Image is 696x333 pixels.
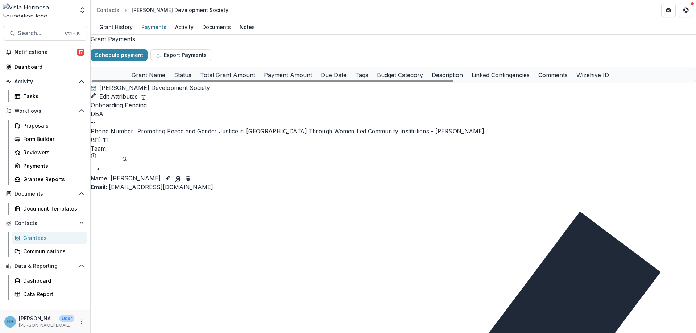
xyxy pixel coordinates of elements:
p: [PERSON_NAME] [19,315,57,322]
div: Grant Name [127,67,170,83]
a: Go to contact [175,174,181,183]
button: More [77,317,86,326]
div: Grant History [96,22,136,32]
div: Tasks [23,92,82,100]
span: Search... [18,30,61,37]
a: Payments [12,160,87,172]
div: -- [91,118,696,127]
div: Comments [534,67,572,83]
span: Workflows [14,108,76,114]
span: Phone Number [91,127,133,136]
div: Linked Contingencies [467,71,534,79]
div: Description [427,67,467,83]
button: Notifications17 [3,46,87,58]
div: Documents [199,22,234,32]
a: Communications [12,245,87,257]
h2: Grant Payments [91,35,135,43]
a: Notes [237,20,258,34]
span: Name : [91,175,109,182]
div: Due Date [316,71,351,79]
div: Linked Contingencies [467,67,534,83]
a: Grant History [96,20,136,34]
div: Payments [138,22,169,32]
div: Due Date [316,67,351,83]
div: Wizehive ID [572,67,613,83]
div: Budget Category [373,67,427,83]
a: Grantee Reports [12,173,87,185]
div: Ctrl + K [63,29,81,37]
span: DBA [91,109,103,118]
div: Total Grant Amount [196,71,260,79]
button: Open Activity [3,76,87,87]
a: Reviewers [12,146,87,158]
span: Activity [14,79,76,85]
div: Document Templates [23,205,82,212]
img: Vista Hermosa Foundation logo [3,3,74,17]
a: Payments [138,20,169,34]
div: Payment Amount [260,67,316,83]
div: Proposals [23,122,82,129]
div: (91) 11 [91,136,696,144]
a: Data Report [12,288,87,300]
button: Edit [163,174,172,183]
button: Open Data & Reporting [3,260,87,272]
p: User [59,315,74,322]
button: Get Help [679,3,693,17]
div: Tags [351,71,373,79]
a: Document Templates [12,203,87,215]
button: Open Workflows [3,105,87,117]
div: Form Builder [23,135,82,143]
div: Comments [534,71,572,79]
button: Edit Attributes [91,92,138,101]
div: [PERSON_NAME] Development Society [132,6,228,14]
div: Data Report [23,290,82,298]
span: Notifications [14,49,77,55]
div: Payments [23,162,82,170]
h2: [PERSON_NAME] Development Society [99,83,210,92]
a: Documents [199,20,234,34]
div: Dashboard [23,277,82,284]
button: Delete [141,92,146,101]
div: Status [170,71,196,79]
div: Hannah Roosendaal [7,319,13,324]
p: [PERSON_NAME][EMAIL_ADDRESS][DOMAIN_NAME] [19,322,74,329]
div: Payment Amount [260,71,316,79]
div: Grantees [23,234,82,242]
a: Dashboard [12,275,87,287]
div: Grant Name [127,71,170,79]
span: Onboarding Pending [91,101,147,109]
div: Total Grant Amount [196,67,260,83]
button: Add [109,155,117,163]
a: Dashboard [3,61,87,73]
a: Tasks [12,90,87,102]
div: Description [427,71,467,79]
button: Search... [3,26,87,41]
div: Status [170,67,196,83]
button: Schedule payment [91,49,148,61]
div: Tags [351,67,373,83]
span: 17 [77,49,84,56]
nav: breadcrumb [94,5,231,15]
a: Proposals [12,120,87,132]
span: Email: [91,183,107,191]
button: Deletes [184,174,192,183]
button: Search [120,155,129,163]
div: Activity [172,22,196,32]
div: Notes [237,22,258,32]
a: Name: [PERSON_NAME] [91,174,161,183]
button: Export Payments [150,49,211,61]
p: Team [91,144,106,153]
div: Budget Category [373,71,427,79]
button: Open Contacts [3,217,87,229]
div: Communications [23,247,82,255]
a: Activity [172,20,196,34]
